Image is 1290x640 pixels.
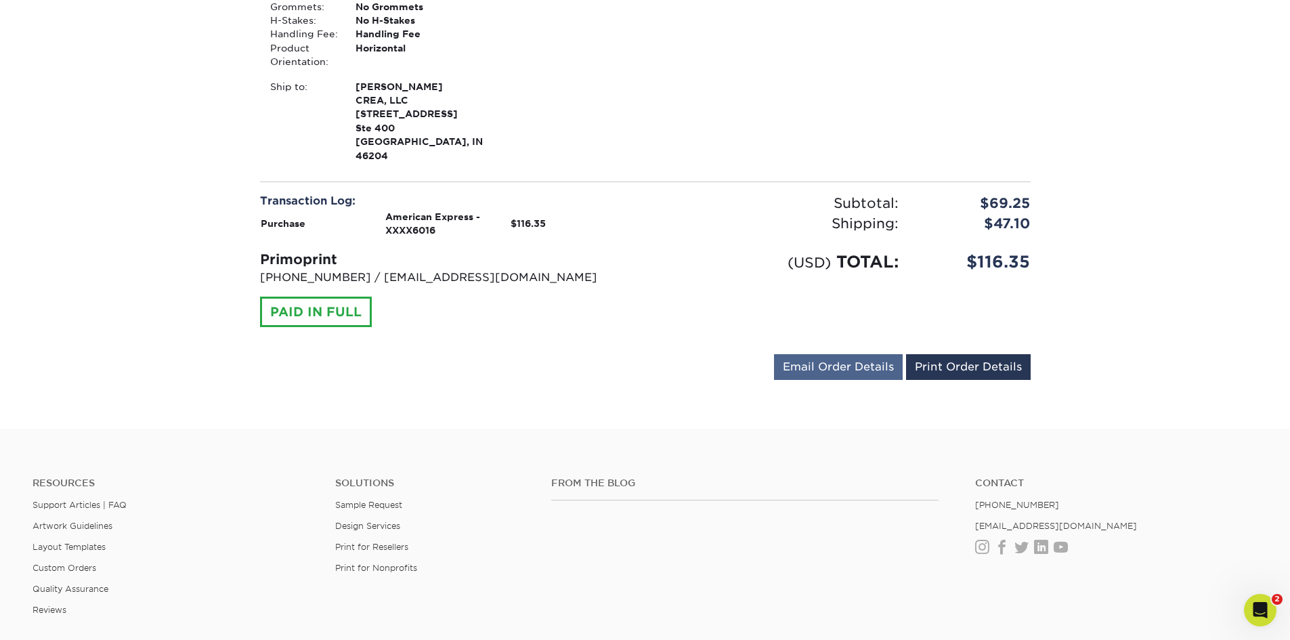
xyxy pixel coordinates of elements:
div: Ship to: [260,80,345,163]
a: Layout Templates [33,542,106,552]
div: Primoprint [260,249,635,270]
div: H-Stakes: [260,14,345,27]
span: [PERSON_NAME] [356,80,507,93]
p: [PHONE_NUMBER] / [EMAIL_ADDRESS][DOMAIN_NAME] [260,270,635,286]
a: Print Order Details [906,354,1031,380]
span: TOTAL: [836,252,899,272]
div: Subtotal: [645,193,909,213]
div: $47.10 [909,213,1041,234]
strong: $116.35 [511,218,546,229]
div: Transaction Log: [260,193,635,209]
span: 2 [1272,594,1283,605]
h4: Solutions [335,477,531,489]
h4: Resources [33,477,315,489]
a: Print for Nonprofits [335,563,417,573]
div: $116.35 [909,250,1041,274]
a: Sample Request [335,500,402,510]
small: (USD) [788,254,831,271]
div: Handling Fee [345,27,517,41]
a: [PHONE_NUMBER] [975,500,1059,510]
div: $69.25 [909,193,1041,213]
a: Print for Resellers [335,542,408,552]
a: Contact [975,477,1257,489]
a: Artwork Guidelines [33,521,112,531]
div: Shipping: [645,213,909,234]
strong: Purchase [261,218,305,229]
div: PAID IN FULL [260,297,372,328]
iframe: Intercom live chat [1244,594,1276,626]
h4: From the Blog [551,477,939,489]
a: Custom Orders [33,563,96,573]
span: Ste 400 [356,121,507,135]
a: Support Articles | FAQ [33,500,127,510]
a: Email Order Details [774,354,903,380]
div: Horizontal [345,41,517,69]
span: [STREET_ADDRESS] [356,107,507,121]
span: CREA, LLC [356,93,507,107]
div: Product Orientation: [260,41,345,69]
a: Design Services [335,521,400,531]
div: No H-Stakes [345,14,517,27]
div: Handling Fee: [260,27,345,41]
a: Quality Assurance [33,584,108,594]
strong: American Express - XXXX6016 [385,211,480,236]
strong: [GEOGRAPHIC_DATA], IN 46204 [356,80,507,161]
a: [EMAIL_ADDRESS][DOMAIN_NAME] [975,521,1137,531]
